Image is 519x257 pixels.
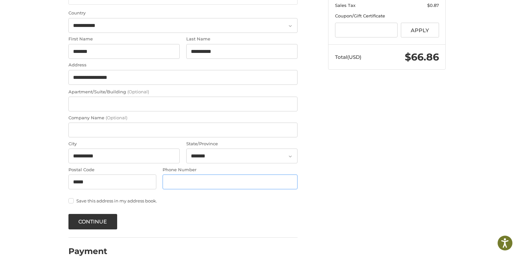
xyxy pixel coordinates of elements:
span: Total (USD) [335,54,361,60]
button: Open LiveChat chat widget [76,9,84,16]
label: State/Province [186,141,298,147]
span: $66.86 [405,51,439,63]
iframe: Google Customer Reviews [465,239,519,257]
div: Coupon/Gift Certificate [335,13,439,19]
label: Country [68,10,298,16]
small: (Optional) [106,115,127,120]
input: Gift Certificate or Coupon Code [335,23,398,37]
label: Company Name [68,115,298,121]
label: Apartment/Suite/Building [68,89,298,95]
label: Save this address in my address book. [68,198,298,203]
label: Address [68,62,298,68]
label: Postal Code [68,167,156,173]
label: Phone Number [163,167,298,173]
button: Continue [68,214,117,229]
p: We're away right now. Please check back later! [9,10,74,15]
label: Last Name [186,36,298,42]
button: Apply [401,23,439,37]
small: (Optional) [127,89,149,94]
label: First Name [68,36,180,42]
span: Sales Tax [335,3,355,8]
span: $0.87 [427,3,439,8]
label: City [68,141,180,147]
h2: Payment [68,246,107,256]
